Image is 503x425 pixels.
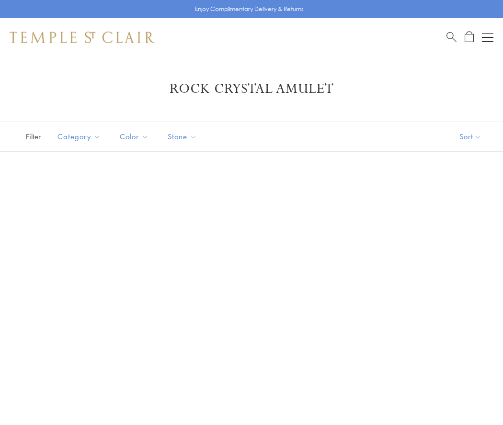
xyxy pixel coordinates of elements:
[465,31,474,43] a: Open Shopping Bag
[446,31,457,43] a: Search
[438,122,503,151] button: Show sort by
[53,131,108,143] span: Category
[160,126,204,147] button: Stone
[113,126,156,147] button: Color
[195,4,304,14] p: Enjoy Complimentary Delivery & Returns
[163,131,204,143] span: Stone
[482,32,493,43] button: Open navigation
[115,131,156,143] span: Color
[10,32,154,43] img: Temple St. Clair
[24,80,479,98] h1: Rock Crystal Amulet
[50,126,108,147] button: Category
